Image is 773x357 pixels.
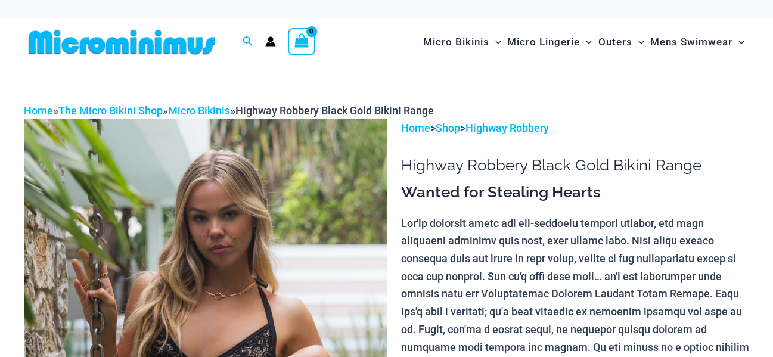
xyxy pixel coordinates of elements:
[401,182,749,203] h3: Wanted for Stealing Hearts
[504,24,595,60] a: Micro LingerieMenu ToggleMenu Toggle
[465,122,549,134] a: Highway Robbery
[401,119,749,137] p: > >
[24,104,434,117] span: » » »
[168,104,230,117] a: Micro Bikinis
[423,27,489,57] span: Micro Bikinis
[401,122,430,134] a: Home
[580,27,592,57] span: Menu Toggle
[235,104,434,117] span: Highway Robbery Black Gold Bikini Range
[507,27,580,57] span: Micro Lingerie
[632,27,644,57] span: Menu Toggle
[58,104,163,117] a: The Micro Bikini Shop
[436,122,460,134] a: Shop
[732,27,744,57] span: Menu Toggle
[650,27,732,57] span: Mens Swimwear
[401,156,749,175] h1: Highway Robbery Black Gold Bikini Range
[243,35,253,49] a: Search icon link
[418,22,749,62] nav: Site Navigation
[598,27,632,57] span: Outers
[595,24,647,60] a: OutersMenu ToggleMenu Toggle
[24,104,53,117] a: Home
[489,27,501,57] span: Menu Toggle
[265,36,276,47] a: Account icon link
[647,24,747,60] a: Mens SwimwearMenu ToggleMenu Toggle
[24,29,220,55] img: MM SHOP LOGO FLAT
[288,28,315,55] a: View Shopping Cart, empty
[420,24,504,60] a: Micro BikinisMenu ToggleMenu Toggle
